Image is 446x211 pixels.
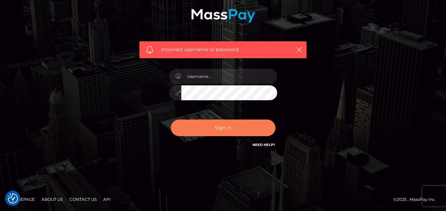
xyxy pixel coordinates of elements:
[181,69,277,84] input: Username...
[67,194,99,205] a: Contact Us
[7,194,37,205] a: Homepage
[393,196,441,203] div: © 2025 , MassPay Inc.
[253,143,276,147] a: Need Help?
[101,194,113,205] a: API
[39,194,65,205] a: About Us
[8,193,18,204] img: Revisit consent button
[8,193,18,204] button: Consent Preferences
[161,46,285,53] span: Incorrect username or password.
[171,120,276,136] button: Sign in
